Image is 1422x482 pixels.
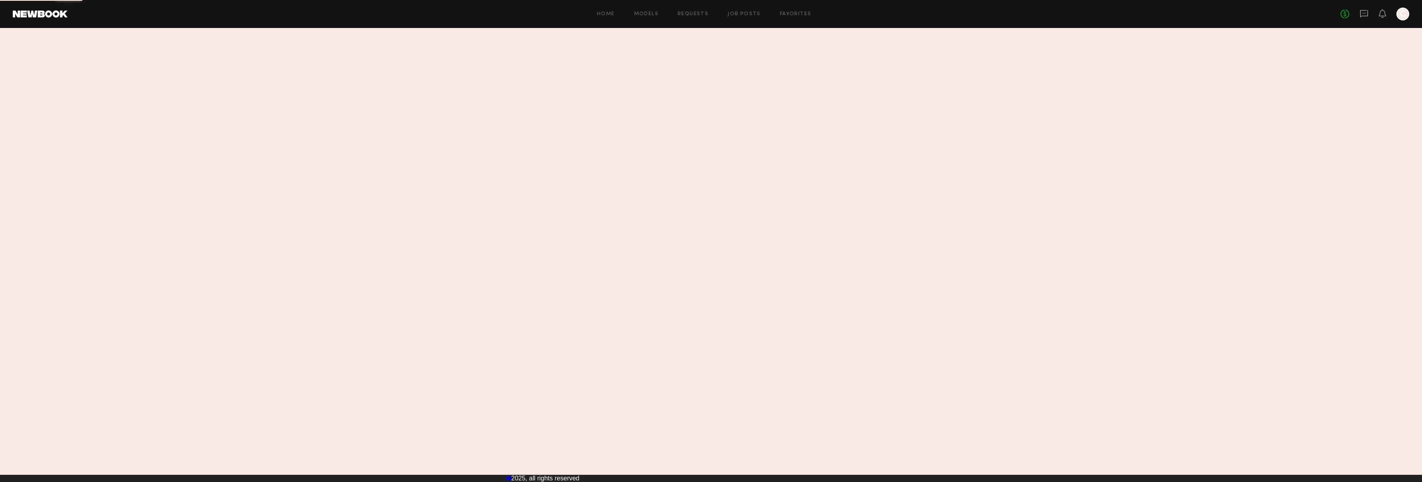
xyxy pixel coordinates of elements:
a: Home [597,12,615,17]
a: Requests [678,12,708,17]
span: 2025, all rights reserved [511,475,580,482]
a: C [1396,8,1409,20]
a: Job Posts [728,12,761,17]
a: Models [634,12,658,17]
a: Favorites [780,12,811,17]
